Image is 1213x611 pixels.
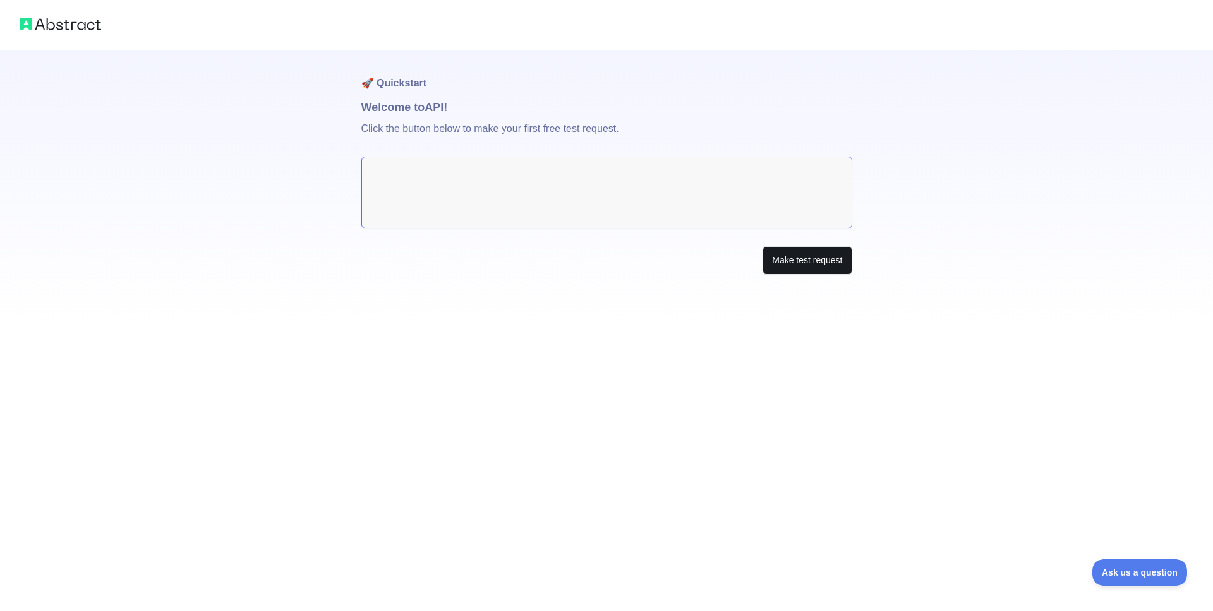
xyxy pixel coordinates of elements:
h1: Welcome to API! [361,98,852,116]
button: Make test request [763,246,852,275]
p: Click the button below to make your first free test request. [361,116,852,157]
img: Abstract logo [20,15,101,33]
iframe: Toggle Customer Support [1092,559,1188,586]
h1: 🚀 Quickstart [361,50,852,98]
